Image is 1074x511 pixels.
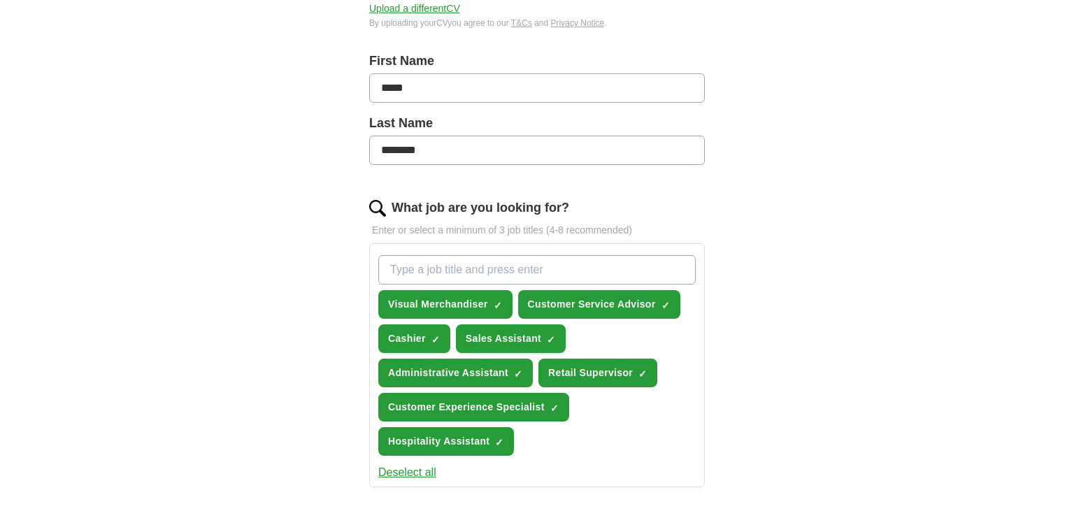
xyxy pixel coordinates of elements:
span: ✓ [638,368,647,380]
button: Cashier✓ [378,324,450,353]
label: What job are you looking for? [392,199,569,217]
span: Hospitality Assistant [388,434,489,449]
span: ✓ [550,403,559,414]
div: By uploading your CV you agree to our and . [369,17,705,29]
span: Retail Supervisor [548,366,633,380]
button: Visual Merchandiser✓ [378,290,513,319]
span: ✓ [547,334,555,345]
span: Visual Merchandiser [388,297,488,312]
button: Retail Supervisor✓ [538,359,657,387]
span: ✓ [431,334,440,345]
span: Administrative Assistant [388,366,508,380]
span: ✓ [495,437,503,448]
span: Customer Service Advisor [528,297,656,312]
a: T&Cs [511,18,532,28]
span: ✓ [514,368,522,380]
span: ✓ [661,300,670,311]
button: Administrative Assistant✓ [378,359,533,387]
button: Customer Experience Specialist✓ [378,393,569,422]
img: search.png [369,200,386,217]
span: Cashier [388,331,426,346]
label: First Name [369,52,705,71]
button: Sales Assistant✓ [456,324,566,353]
label: Last Name [369,114,705,133]
span: Sales Assistant [466,331,541,346]
button: Deselect all [378,464,436,481]
span: ✓ [494,300,502,311]
a: Privacy Notice [551,18,605,28]
button: Customer Service Advisor✓ [518,290,680,319]
span: Customer Experience Specialist [388,400,545,415]
p: Enter or select a minimum of 3 job titles (4-8 recommended) [369,223,705,238]
input: Type a job title and press enter [378,255,696,285]
button: Upload a differentCV [369,1,460,16]
button: Hospitality Assistant✓ [378,427,514,456]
